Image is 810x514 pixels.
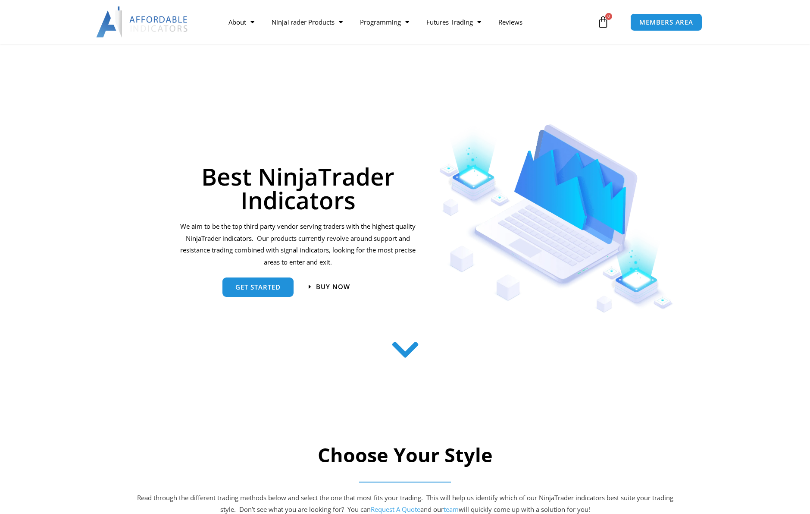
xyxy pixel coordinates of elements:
a: NinjaTrader Products [263,12,351,32]
a: Buy now [309,284,350,290]
a: Reviews [490,12,531,32]
a: About [220,12,263,32]
a: get started [222,277,294,297]
span: MEMBERS AREA [639,19,693,25]
a: Futures Trading [418,12,490,32]
span: get started [235,284,281,290]
a: 0 [584,9,622,35]
p: We aim to be the top third party vendor serving traders with the highest quality NinjaTrader indi... [179,221,417,268]
img: Indicators 1 | Affordable Indicators – NinjaTrader [439,124,673,313]
a: MEMBERS AREA [630,13,702,31]
a: Request A Quote [371,505,420,514]
nav: Menu [220,12,595,32]
a: team [444,505,459,514]
h1: Best NinjaTrader Indicators [179,164,417,212]
img: LogoAI | Affordable Indicators – NinjaTrader [96,6,189,38]
h2: Choose Your Style [136,442,675,468]
span: 0 [605,13,612,20]
a: Programming [351,12,418,32]
span: Buy now [316,284,350,290]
